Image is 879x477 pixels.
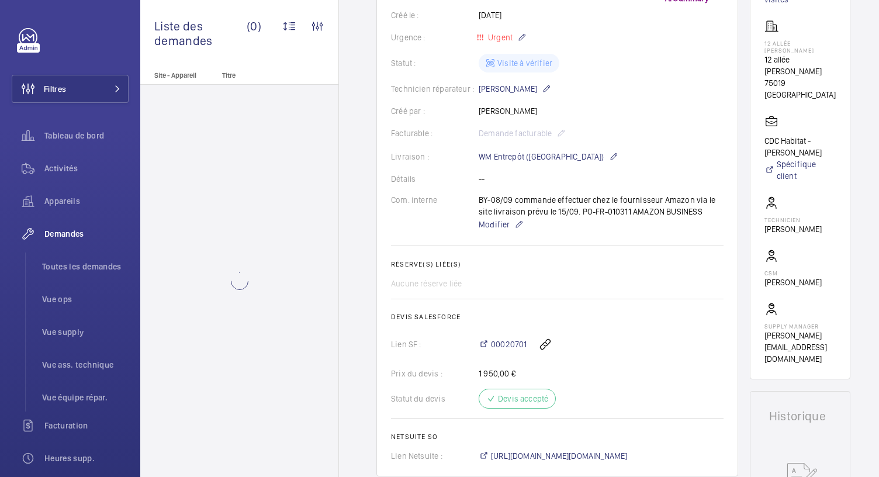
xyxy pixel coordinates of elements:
[479,150,618,164] p: WM Entrepôt ([GEOGRAPHIC_DATA])
[764,276,822,288] p: [PERSON_NAME]
[42,392,129,403] span: Vue équipe répar.
[764,158,836,182] a: Spécifique client
[391,433,724,441] h2: Netsuite SO
[222,71,299,79] p: Titre
[154,19,247,48] span: Liste des demandes
[491,450,628,462] span: [URL][DOMAIN_NAME][DOMAIN_NAME]
[479,82,551,96] p: [PERSON_NAME]
[44,420,129,431] span: Facturation
[391,313,724,321] h2: Devis Salesforce
[764,216,822,223] p: Technicien
[44,452,129,464] span: Heures supp.
[44,195,129,207] span: Appareils
[44,130,129,141] span: Tableau de bord
[42,326,129,338] span: Vue supply
[764,40,836,54] p: 12 allée [PERSON_NAME]
[42,293,129,305] span: Vue ops
[42,261,129,272] span: Toutes les demandes
[479,219,510,230] span: Modifier
[764,323,836,330] p: Supply manager
[486,33,513,42] span: Urgent
[764,223,822,235] p: [PERSON_NAME]
[44,83,66,95] span: Filtres
[491,338,527,350] span: 00020701
[764,77,836,101] p: 75019 [GEOGRAPHIC_DATA]
[769,410,831,422] h1: Historique
[764,135,836,158] p: CDC Habitat - [PERSON_NAME]
[764,54,836,77] p: 12 allée [PERSON_NAME]
[12,75,129,103] button: Filtres
[391,260,724,268] h2: Réserve(s) liée(s)
[42,359,129,371] span: Vue ass. technique
[764,269,822,276] p: CSM
[479,450,628,462] a: [URL][DOMAIN_NAME][DOMAIN_NAME]
[44,163,129,174] span: Activités
[140,71,217,79] p: Site - Appareil
[44,228,129,240] span: Demandes
[479,338,527,350] a: 00020701
[764,330,836,365] p: [PERSON_NAME][EMAIL_ADDRESS][DOMAIN_NAME]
